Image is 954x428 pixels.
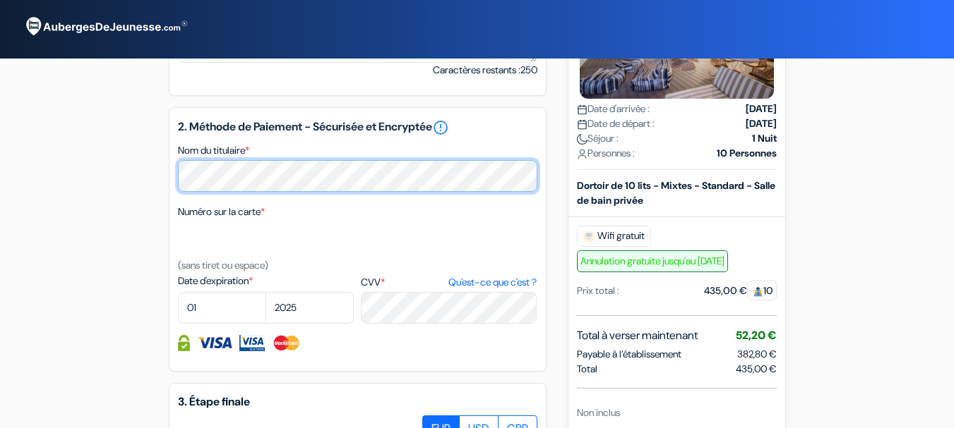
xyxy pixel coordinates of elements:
strong: 1 Nuit [752,131,777,146]
label: CVV [361,275,537,290]
img: AubergesDeJeunesse.com [17,8,193,46]
div: Prix total : [577,283,619,298]
label: Nom du titulaire [178,143,249,158]
span: Date de départ : [577,116,655,131]
img: calendar.svg [577,104,588,115]
img: Master Card [272,335,301,351]
span: Date d'arrivée : [577,102,650,116]
img: Visa [197,335,232,351]
h5: 3. Étape finale [178,395,537,408]
span: 10 [747,281,777,300]
span: 250 [520,63,537,76]
span: Total à verser maintenant [577,327,698,344]
span: 382,80 € [737,348,777,360]
img: guest.svg [753,286,763,297]
small: (sans tiret ou espace) [178,259,268,271]
label: Date d'expiration [178,274,354,288]
img: moon.svg [577,134,588,145]
img: calendar.svg [577,119,588,130]
span: Total [577,362,597,377]
img: Visa Electron [239,335,265,351]
span: Wifi gratuit [577,226,651,247]
strong: 10 Personnes [717,146,777,161]
strong: [DATE] [746,102,777,116]
small: Caractères restants : [433,63,537,78]
h5: 2. Méthode de Paiement - Sécurisée et Encryptée [178,119,537,136]
img: user_icon.svg [577,149,588,159]
label: Numéro sur la carte [178,204,265,219]
span: Séjour : [577,131,619,146]
div: 435,00 € [704,283,777,298]
span: 52,20 € [736,328,777,343]
span: Personnes : [577,146,635,161]
a: error_outline [432,119,449,136]
span: 435,00 € [736,362,777,377]
div: Non inclus [577,405,777,420]
strong: [DATE] [746,116,777,131]
span: Payable à l’établissement [577,347,681,362]
a: Qu'est-ce que c'est ? [448,275,537,290]
b: Dortoir de 10 lits - Mixtes - Standard - Salle de bain privée [577,179,775,207]
span: Annulation gratuite jusqu'au [DATE] [577,250,728,272]
img: free_wifi.svg [583,231,595,242]
img: Information de carte de crédit entièrement encryptée et sécurisée [178,335,190,351]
